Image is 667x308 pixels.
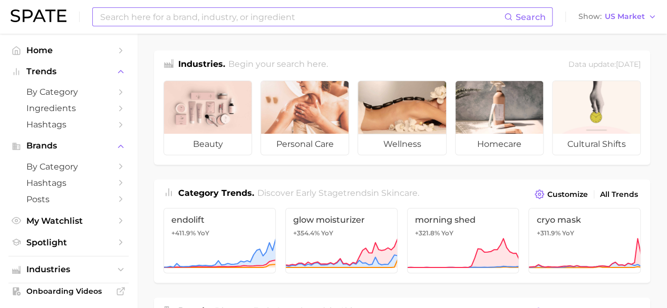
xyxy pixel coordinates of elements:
[164,134,252,155] span: beauty
[8,116,129,133] a: Hashtags
[8,158,129,175] a: by Category
[26,216,111,226] span: My Watchlist
[8,191,129,207] a: Posts
[415,229,440,237] span: +321.8%
[358,134,446,155] span: wellness
[552,81,641,155] a: cultural shifts
[8,283,129,299] a: Onboarding Videos
[8,84,129,100] a: by Category
[357,81,446,155] a: wellness
[285,208,398,273] a: glow moisturizer+354.4% YoY
[8,234,129,251] a: Spotlight
[293,229,320,237] span: +354.4%
[536,229,560,237] span: +311.9%
[26,194,111,204] span: Posts
[597,187,641,202] a: All Trends
[456,134,543,155] span: homecare
[8,100,129,116] a: Ingredients
[441,229,453,237] span: YoY
[26,265,111,274] span: Industries
[600,190,638,199] span: All Trends
[26,237,111,247] span: Spotlight
[605,14,645,19] span: US Market
[8,42,129,58] a: Home
[26,87,111,97] span: by Category
[260,81,349,155] a: personal care
[536,215,633,225] span: cryo mask
[293,215,390,225] span: glow moisturizer
[576,10,659,24] button: ShowUS Market
[257,188,419,198] span: Discover Early Stage trends in .
[321,229,333,237] span: YoY
[261,134,349,155] span: personal care
[568,58,641,72] div: Data update: [DATE]
[8,138,129,154] button: Brands
[8,175,129,191] a: Hashtags
[178,58,225,72] h1: Industries.
[197,229,209,237] span: YoY
[26,120,111,130] span: Hashtags
[26,45,111,55] span: Home
[8,262,129,277] button: Industries
[516,12,546,22] span: Search
[163,208,276,273] a: endolift+411.9% YoY
[99,8,504,26] input: Search here for a brand, industry, or ingredient
[26,141,111,151] span: Brands
[407,208,519,273] a: morning shed+321.8% YoY
[532,187,591,202] button: Customize
[26,67,111,76] span: Trends
[8,64,129,80] button: Trends
[11,9,66,22] img: SPATE
[178,188,254,198] span: Category Trends .
[381,188,418,198] span: skincare
[228,58,328,72] h2: Begin your search here.
[553,134,640,155] span: cultural shifts
[415,215,511,225] span: morning shed
[26,162,111,172] span: by Category
[562,229,574,237] span: YoY
[528,208,641,273] a: cryo mask+311.9% YoY
[171,229,196,237] span: +411.9%
[455,81,544,155] a: homecare
[26,103,111,113] span: Ingredients
[578,14,602,19] span: Show
[547,190,588,199] span: Customize
[163,81,252,155] a: beauty
[26,178,111,188] span: Hashtags
[26,286,111,296] span: Onboarding Videos
[8,213,129,229] a: My Watchlist
[171,215,268,225] span: endolift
